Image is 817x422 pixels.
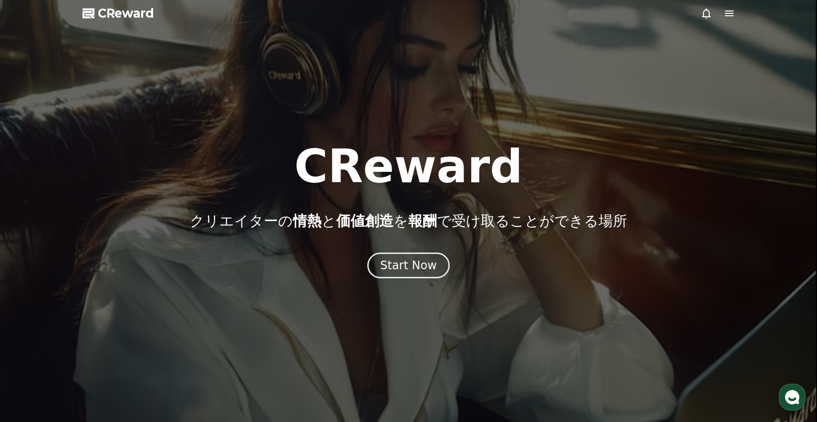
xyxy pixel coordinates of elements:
p: クリエイターの と を で受け取ることができる場所 [190,212,627,230]
button: Start Now [367,253,450,278]
a: CReward [83,6,154,21]
a: Start Now [367,262,450,271]
span: CReward [98,6,154,21]
div: Start Now [380,258,437,273]
span: 報酬 [408,212,437,229]
span: 価値創造 [336,212,393,229]
span: 情熱 [293,212,321,229]
h1: CReward [294,144,523,190]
